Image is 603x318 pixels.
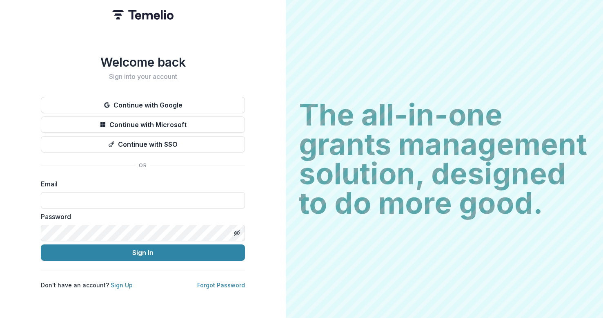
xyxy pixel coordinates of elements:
a: Sign Up [111,282,133,289]
h2: Sign into your account [41,73,245,81]
button: Continue with Microsoft [41,116,245,133]
a: Forgot Password [197,282,245,289]
button: Continue with Google [41,97,245,113]
label: Email [41,179,240,189]
button: Sign In [41,244,245,261]
label: Password [41,212,240,222]
button: Continue with SSO [41,136,245,152]
h1: Welcome back [41,55,245,69]
button: Toggle password visibility [230,226,243,240]
img: Temelio [112,10,174,20]
p: Don't have an account? [41,281,133,289]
